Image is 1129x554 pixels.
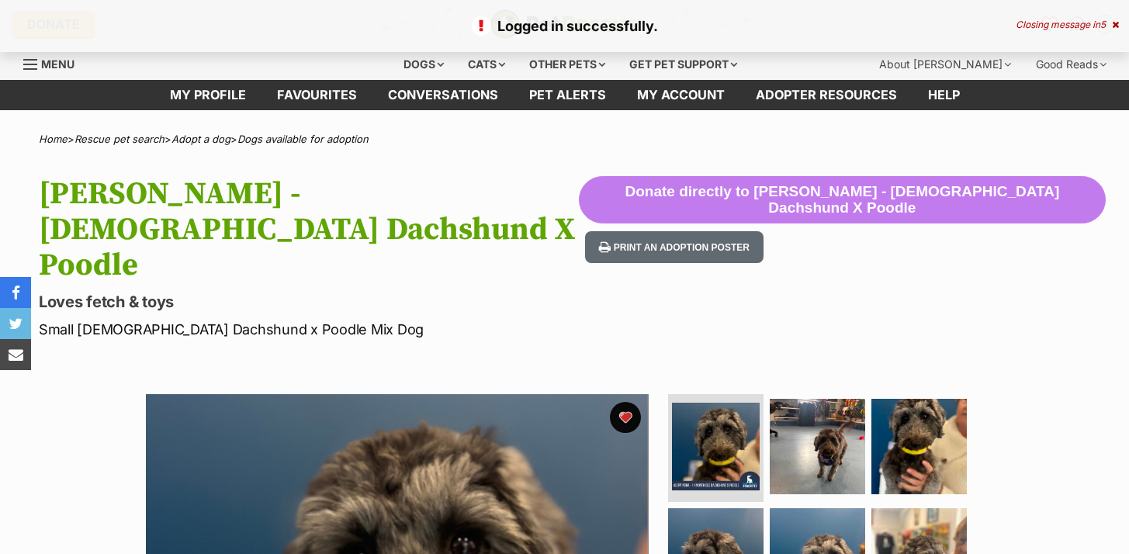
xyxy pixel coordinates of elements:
[770,399,865,494] img: Photo of Nora 14 Month Old Dachshund X Poodle
[1100,19,1106,30] span: 5
[1025,49,1117,80] div: Good Reads
[171,133,230,145] a: Adopt a dog
[393,49,455,80] div: Dogs
[871,399,967,494] img: Photo of Nora 14 Month Old Dachshund X Poodle
[618,49,748,80] div: Get pet support
[154,80,261,110] a: My profile
[39,133,68,145] a: Home
[585,231,764,263] button: Print an adoption poster
[457,49,516,80] div: Cats
[514,80,622,110] a: Pet alerts
[39,319,579,340] p: Small [DEMOGRAPHIC_DATA] Dachshund x Poodle Mix Dog
[372,80,514,110] a: conversations
[23,49,85,77] a: Menu
[1016,19,1119,30] div: Closing message in
[39,291,579,313] p: Loves fetch & toys
[237,133,369,145] a: Dogs available for adoption
[672,403,760,490] img: Photo of Nora 14 Month Old Dachshund X Poodle
[518,49,616,80] div: Other pets
[579,176,1106,224] button: Donate directly to [PERSON_NAME] - [DEMOGRAPHIC_DATA] Dachshund X Poodle
[261,80,372,110] a: Favourites
[868,49,1022,80] div: About [PERSON_NAME]
[610,402,641,433] button: favourite
[74,133,165,145] a: Rescue pet search
[41,57,74,71] span: Menu
[39,176,579,283] h1: [PERSON_NAME] - [DEMOGRAPHIC_DATA] Dachshund X Poodle
[622,80,740,110] a: My account
[913,80,975,110] a: Help
[16,16,1113,36] p: Logged in successfully.
[740,80,913,110] a: Adopter resources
